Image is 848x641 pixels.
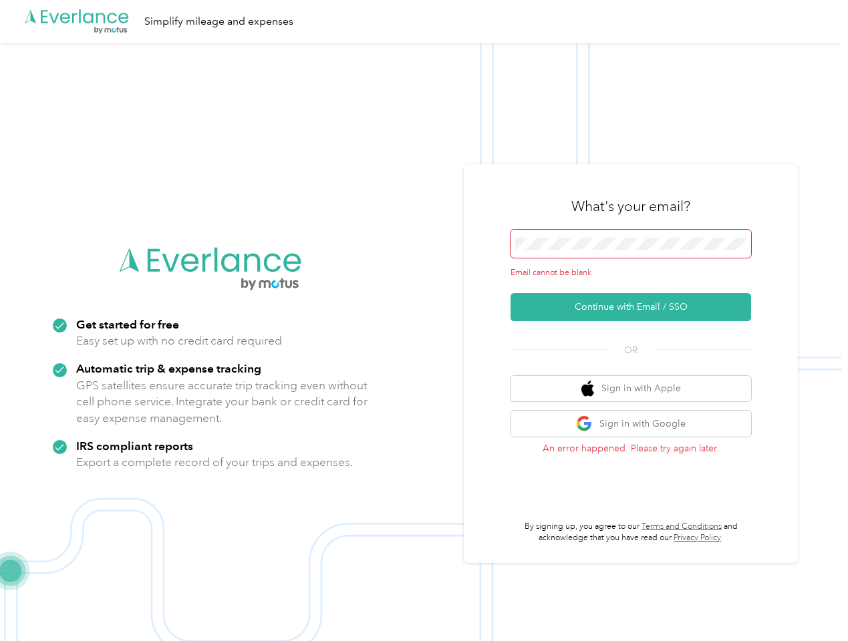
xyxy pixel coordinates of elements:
[76,454,353,471] p: Export a complete record of your trips and expenses.
[76,333,282,349] p: Easy set up with no credit card required
[511,376,751,402] button: apple logoSign in with Apple
[576,415,593,432] img: google logo
[76,361,261,375] strong: Automatic trip & expense tracking
[511,441,751,455] p: An error happened. Please try again later.
[571,197,690,216] h3: What's your email?
[607,343,654,357] span: OR
[511,521,751,544] p: By signing up, you agree to our and acknowledge that you have read our .
[511,411,751,437] button: google logoSign in with Google
[511,293,751,321] button: Continue with Email / SSO
[144,13,293,30] div: Simplify mileage and expenses
[511,267,751,279] div: Email cannot be blank
[674,533,721,543] a: Privacy Policy
[642,521,722,531] a: Terms and Conditions
[76,377,368,427] p: GPS satellites ensure accurate trip tracking even without cell phone service. Integrate your bank...
[581,381,595,397] img: apple logo
[76,439,193,453] strong: IRS compliant reports
[76,317,179,331] strong: Get started for free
